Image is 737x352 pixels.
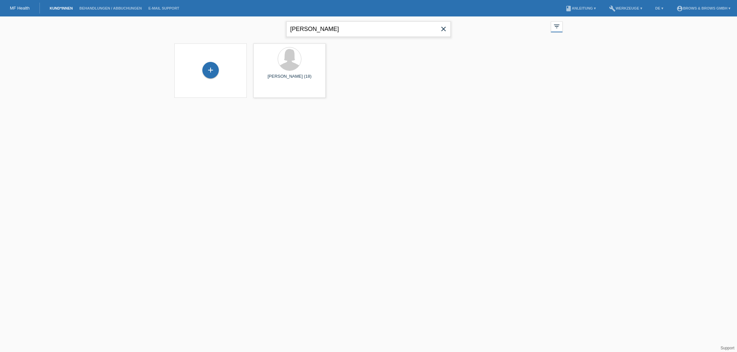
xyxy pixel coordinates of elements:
[721,346,734,350] a: Support
[145,6,183,10] a: E-Mail Support
[286,21,451,37] input: Suche...
[76,6,145,10] a: Behandlungen / Abbuchungen
[652,6,667,10] a: DE ▾
[203,65,218,76] div: Kund*in hinzufügen
[606,6,646,10] a: buildWerkzeuge ▾
[676,5,683,12] i: account_circle
[609,5,616,12] i: build
[553,23,560,30] i: filter_list
[10,6,30,11] a: MF Health
[565,5,572,12] i: book
[562,6,599,10] a: bookAnleitung ▾
[46,6,76,10] a: Kund*innen
[673,6,734,10] a: account_circleBrows & Brows GmbH ▾
[440,25,447,33] i: close
[259,74,320,84] div: [PERSON_NAME] (18)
